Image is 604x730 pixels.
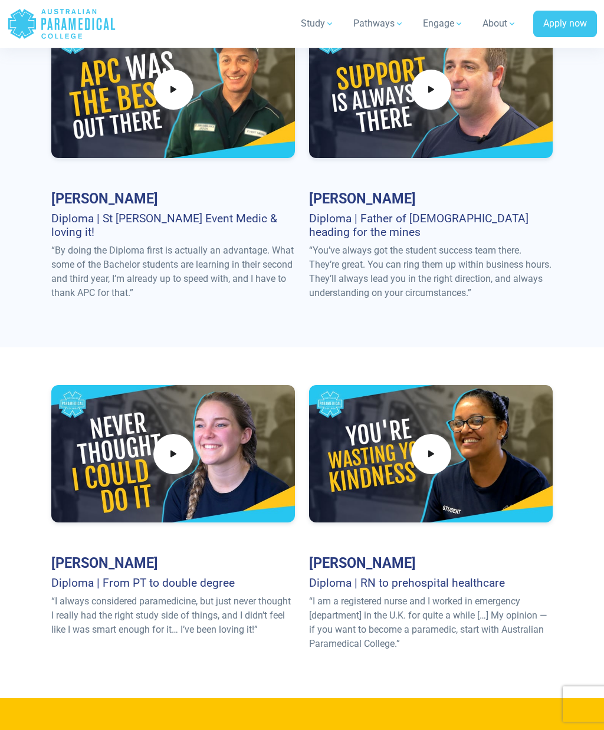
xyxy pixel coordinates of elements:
h4: Diploma | RN to prehospital healthcare [309,576,553,590]
h3: [PERSON_NAME] [309,555,553,571]
a: Pathways [346,7,411,40]
p: “By doing the Diploma first is actually an advantage. What some of the Bachelor students are lear... [51,244,295,300]
p: “I always considered paramedicine, but just never thought I really had the right study side of th... [51,594,295,637]
p: “I am a registered nurse and I worked in emergency [department] in the U.K. for quite a while […]... [309,594,553,651]
h3: [PERSON_NAME] [51,555,295,571]
a: Apply now [533,11,597,38]
a: Australian Paramedical College [7,5,116,43]
p: “You’ve always got the student success team there. They’re great. You can ring them up within bus... [309,244,553,300]
a: Engage [416,7,471,40]
a: Study [294,7,342,40]
h3: [PERSON_NAME] [309,190,553,207]
h3: [PERSON_NAME] [51,190,295,207]
h4: Diploma | St [PERSON_NAME] Event Medic & loving it! [51,212,295,239]
h4: Diploma | Father of [DEMOGRAPHIC_DATA] heading for the mines [309,212,553,239]
h4: Diploma | From PT to double degree [51,576,295,590]
a: About [475,7,524,40]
